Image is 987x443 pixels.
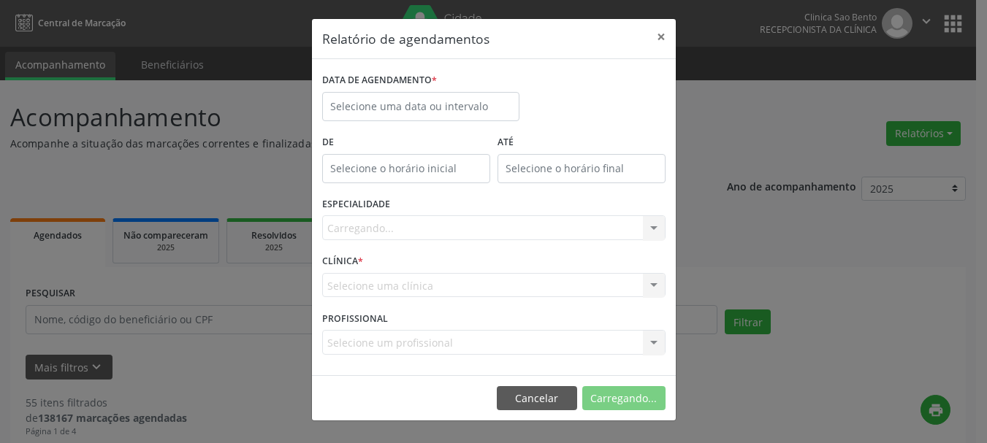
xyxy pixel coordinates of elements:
label: CLÍNICA [322,250,363,273]
label: ATÉ [498,131,666,154]
input: Selecione o horário inicial [322,154,490,183]
input: Selecione o horário final [498,154,666,183]
button: Cancelar [497,386,577,411]
label: De [322,131,490,154]
button: Close [647,19,676,55]
button: Carregando... [582,386,666,411]
label: PROFISSIONAL [322,307,388,330]
input: Selecione uma data ou intervalo [322,92,519,121]
label: ESPECIALIDADE [322,193,390,216]
h5: Relatório de agendamentos [322,29,489,48]
label: DATA DE AGENDAMENTO [322,69,437,92]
